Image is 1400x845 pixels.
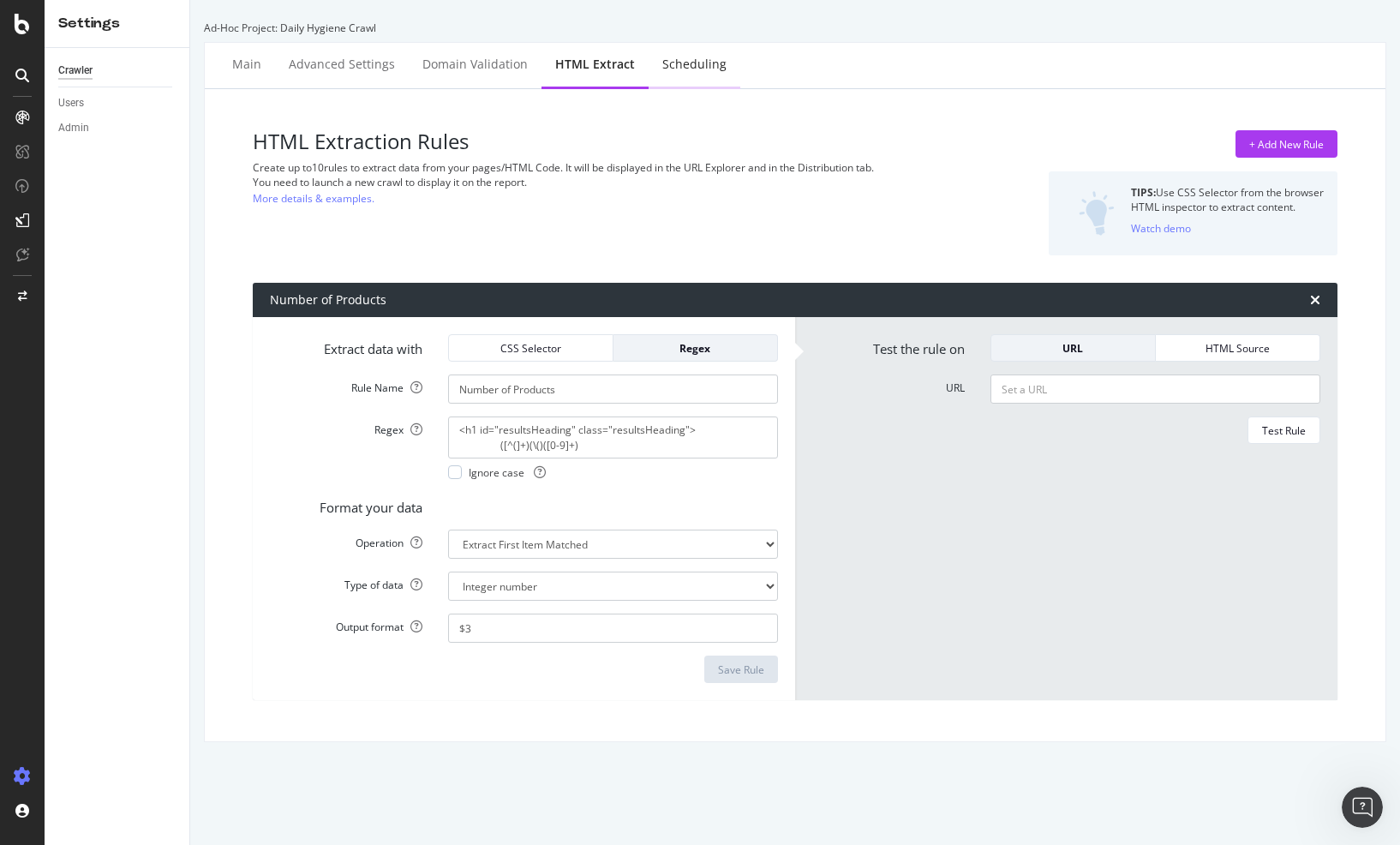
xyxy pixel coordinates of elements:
[990,334,1156,362] button: URL
[58,119,177,137] a: Admin
[469,465,546,480] span: Ignore case
[257,614,435,634] label: Output format
[627,341,763,356] div: Regex
[1342,787,1383,828] iframe: Intercom live chat
[448,417,778,458] textarea: <h1 id="resultsHeading" class="resultsHeading"> ([^(]+)(\()([0-9]+)
[1131,214,1191,242] button: Watch demo
[58,94,84,112] div: Users
[799,375,978,395] label: URL
[799,334,978,358] label: Test the rule on
[448,375,778,404] input: Provide a name
[555,56,635,73] div: HTML Extract
[257,334,435,358] label: Extract data with
[448,614,778,643] input: $1
[58,94,177,112] a: Users
[1247,417,1320,444] button: Test Rule
[448,334,613,362] button: CSS Selector
[257,493,435,517] label: Format your data
[289,56,395,73] div: Advanced Settings
[58,62,93,80] div: Crawler
[422,56,528,73] div: Domain Validation
[253,189,374,207] a: More details & examples.
[232,56,261,73] div: Main
[1131,200,1324,214] div: HTML inspector to extract content.
[718,662,764,677] div: Save Rule
[257,417,435,437] label: Regex
[1131,221,1191,236] div: Watch demo
[990,375,1320,404] input: Set a URL
[257,572,435,592] label: Type of data
[1262,423,1306,438] div: Test Rule
[1235,130,1337,158] button: + Add New Rule
[204,21,1386,35] div: Ad-Hoc Project: Daily Hygiene Crawl
[58,119,89,137] div: Admin
[704,656,778,683] button: Save Rule
[1079,191,1115,236] img: DZQOUYU0WpgAAAAASUVORK5CYII=
[1249,137,1324,152] div: + Add New Rule
[1131,185,1324,200] div: Use CSS Selector from the browser
[253,175,966,189] div: You need to launch a new crawl to display it on the report.
[1131,185,1156,200] strong: TIPS:
[1156,334,1320,362] button: HTML Source
[463,341,599,356] div: CSS Selector
[1005,341,1141,356] div: URL
[1310,293,1320,307] div: times
[270,291,386,309] div: Number of Products
[58,14,176,33] div: Settings
[662,56,727,73] div: Scheduling
[613,334,778,362] button: Regex
[253,160,966,175] div: Create up to 10 rules to extract data from your pages/HTML Code. It will be displayed in the URL ...
[257,530,435,550] label: Operation
[1170,341,1306,356] div: HTML Source
[58,62,177,80] a: Crawler
[257,375,435,395] label: Rule Name
[253,130,966,153] h3: HTML Extraction Rules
